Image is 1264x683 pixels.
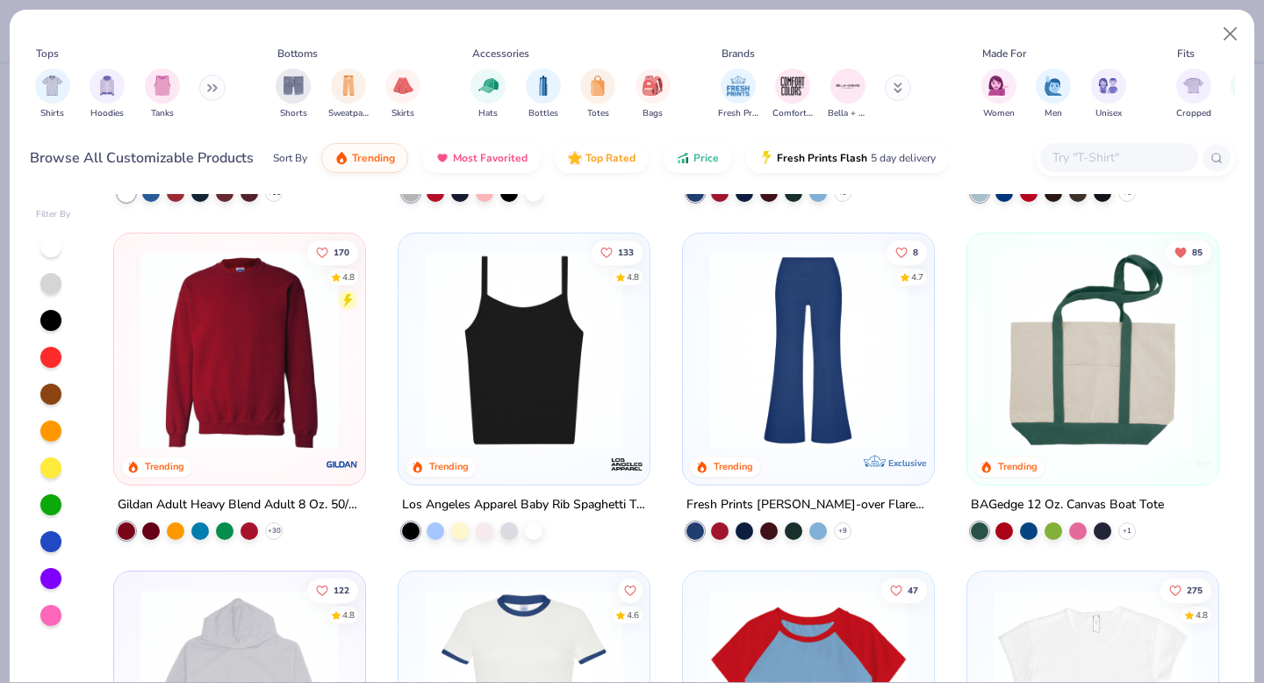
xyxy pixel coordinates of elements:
[328,68,369,120] div: filter for Sweatpants
[36,46,59,61] div: Tops
[145,68,180,120] div: filter for Tanks
[534,75,553,96] img: Bottles Image
[725,73,751,99] img: Fresh Prints Image
[881,578,927,602] button: Like
[526,68,561,120] div: filter for Bottles
[435,151,449,165] img: most_fav.gif
[42,75,62,96] img: Shirts Image
[35,68,70,120] button: filter button
[618,248,634,256] span: 133
[308,240,359,264] button: Like
[1176,68,1211,120] div: filter for Cropped
[636,68,671,120] button: filter button
[983,107,1015,120] span: Women
[1044,75,1063,96] img: Men Image
[321,143,408,173] button: Trending
[422,143,541,173] button: Most Favorited
[145,68,180,120] button: filter button
[1183,75,1203,96] img: Cropped Image
[36,208,71,221] div: Filter By
[772,107,813,120] span: Comfort Colors
[718,107,758,120] span: Fresh Prints
[328,68,369,120] button: filter button
[478,75,499,96] img: Hats Image
[1214,18,1247,51] button: Close
[772,68,813,120] div: filter for Comfort Colors
[1123,526,1131,536] span: + 1
[385,68,420,120] div: filter for Skirts
[981,68,1016,120] button: filter button
[478,107,498,120] span: Hats
[777,151,867,165] span: Fresh Prints Flash
[913,248,918,256] span: 8
[273,150,307,166] div: Sort By
[1177,447,1212,482] img: BAGedge logo
[1192,248,1203,256] span: 85
[1036,68,1071,120] button: filter button
[151,107,174,120] span: Tanks
[627,608,639,622] div: 4.6
[779,73,806,99] img: Comfort Colors Image
[588,75,607,96] img: Totes Image
[693,151,719,165] span: Price
[632,251,848,449] img: df0d61e8-2aa9-4583-81f3-fc8252e5a59e
[887,240,927,264] button: Like
[308,578,359,602] button: Like
[555,143,649,173] button: Top Rated
[416,251,632,449] img: cbf11e79-2adf-4c6b-b19e-3da42613dd1b
[916,251,1131,449] img: d3640c6c-b7cc-437e-9c32-b4e0b5864f30
[470,68,506,120] div: filter for Hats
[1091,68,1126,120] div: filter for Unisex
[1036,68,1071,120] div: filter for Men
[334,248,350,256] span: 170
[643,75,662,96] img: Bags Image
[1091,68,1126,120] button: filter button
[636,68,671,120] div: filter for Bags
[35,68,70,120] div: filter for Shirts
[328,107,369,120] span: Sweatpants
[580,68,615,120] div: filter for Totes
[339,75,358,96] img: Sweatpants Image
[1196,608,1208,622] div: 4.8
[663,143,732,173] button: Price
[526,68,561,120] button: filter button
[153,75,172,96] img: Tanks Image
[334,151,348,165] img: trending.gif
[334,586,350,594] span: 122
[718,68,758,120] div: filter for Fresh Prints
[609,447,644,482] img: Los Angeles Apparel logo
[1187,586,1203,594] span: 275
[1176,68,1211,120] button: filter button
[1176,107,1211,120] span: Cropped
[391,107,414,120] span: Skirts
[385,68,420,120] button: filter button
[828,107,868,120] span: Bella + Canvas
[580,68,615,120] button: filter button
[276,68,311,120] button: filter button
[587,107,609,120] span: Totes
[828,68,868,120] button: filter button
[472,46,529,61] div: Accessories
[838,526,847,536] span: + 9
[343,270,355,284] div: 4.8
[1160,578,1211,602] button: Like
[276,68,311,120] div: filter for Shorts
[1177,46,1195,61] div: Fits
[402,494,646,516] div: Los Angeles Apparel Baby Rib Spaghetti Tank
[90,68,125,120] div: filter for Hoodies
[871,148,936,169] span: 5 day delivery
[568,151,582,165] img: TopRated.gif
[284,75,304,96] img: Shorts Image
[1045,107,1062,120] span: Men
[280,107,307,120] span: Shorts
[911,270,923,284] div: 4.7
[528,107,558,120] span: Bottles
[118,494,362,516] div: Gildan Adult Heavy Blend Adult 8 Oz. 50/50 Fleece Crew
[1098,75,1118,96] img: Unisex Image
[352,151,395,165] span: Trending
[981,68,1016,120] div: filter for Women
[722,46,755,61] div: Brands
[90,107,124,120] span: Hoodies
[90,68,125,120] button: filter button
[759,151,773,165] img: flash.gif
